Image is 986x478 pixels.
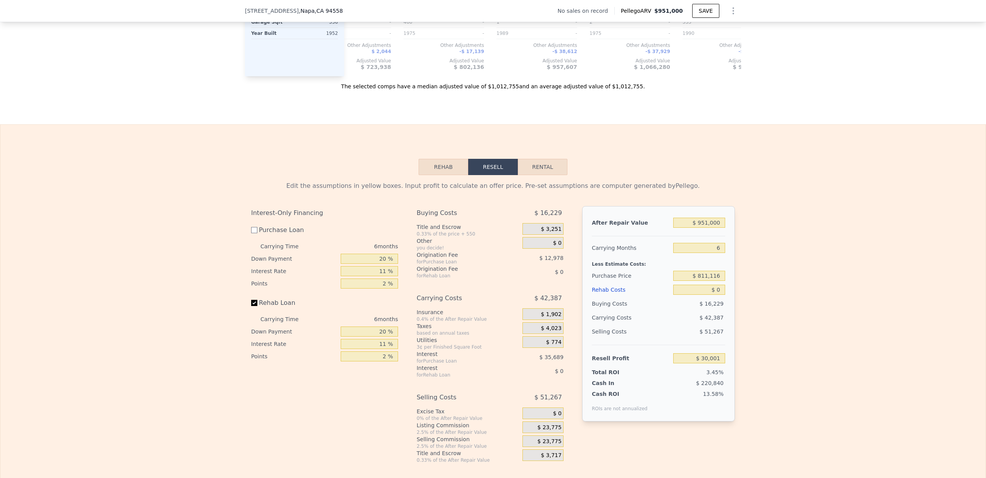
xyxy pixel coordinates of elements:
[724,28,763,39] div: -
[541,452,561,459] span: $ 3,717
[417,415,519,421] div: 0% of the After Repair Value
[251,28,293,39] div: Year Built
[534,390,562,404] span: $ 51,267
[417,237,519,245] div: Other
[555,269,564,275] span: $ 0
[496,28,535,39] div: 1989
[417,251,503,259] div: Origination Fee
[683,19,691,25] span: 535
[621,7,655,15] span: Pellego ARV
[590,58,670,64] div: Adjusted Value
[534,206,562,220] span: $ 16,229
[251,265,338,277] div: Interest Rate
[703,391,724,397] span: 13.58%
[417,330,519,336] div: based on annual taxes
[541,325,561,332] span: $ 4,023
[417,206,503,220] div: Buying Costs
[592,325,670,339] div: Selling Costs
[260,313,311,325] div: Carrying Time
[251,325,338,338] div: Down Payment
[700,301,724,307] span: $ 16,229
[251,17,293,28] div: Garage Sqft
[592,368,640,376] div: Total ROI
[361,64,391,70] span: $ 723,938
[700,328,724,335] span: $ 51,267
[417,245,519,251] div: you decide!
[552,49,577,54] span: -$ 38,612
[541,311,561,318] span: $ 1,902
[592,398,648,412] div: ROIs are not annualized
[726,3,741,19] button: Show Options
[403,19,412,25] span: 460
[459,49,484,54] span: -$ 17,139
[417,372,503,378] div: for Rehab Loan
[534,291,562,305] span: $ 42,387
[468,159,518,175] button: Resell
[654,8,683,14] span: $951,000
[592,255,725,269] div: Less Estimate Costs:
[540,354,564,360] span: $ 35,689
[417,443,519,449] div: 2.5% of the After Repair Value
[372,49,391,54] span: $ 2,044
[417,344,519,350] div: 3¢ per Finished Square Foot
[592,390,648,398] div: Cash ROI
[592,297,670,311] div: Buying Costs
[251,277,338,290] div: Points
[553,240,562,247] span: $ 0
[555,368,564,374] span: $ 0
[592,379,640,387] div: Cash In
[496,19,500,25] span: 1
[417,291,503,305] div: Carrying Costs
[251,296,338,310] label: Rehab Loan
[590,42,670,48] div: Other Adjustments
[518,159,567,175] button: Rental
[692,4,719,18] button: SAVE
[538,424,562,431] span: $ 23,775
[738,49,763,54] span: -$ 51,088
[445,28,484,39] div: -
[251,206,398,220] div: Interest-Only Financing
[403,28,442,39] div: 1975
[724,17,763,28] div: -
[315,8,343,14] span: , CA 94558
[700,315,724,321] span: $ 42,387
[310,42,391,48] div: Other Adjustments
[417,364,503,372] div: Interest
[631,28,670,39] div: -
[296,28,338,39] div: 1952
[683,28,721,39] div: 1990
[547,64,577,70] span: $ 957,607
[403,42,484,48] div: Other Adjustments
[245,7,299,15] span: [STREET_ADDRESS]
[541,226,561,233] span: $ 3,251
[417,429,519,435] div: 2.5% of the After Repair Value
[417,223,519,231] div: Title and Escrow
[538,438,562,445] span: $ 23,775
[417,308,519,316] div: Insurance
[417,449,519,457] div: Title and Escrow
[417,435,519,443] div: Selling Commission
[592,241,670,255] div: Carrying Months
[445,17,484,28] div: -
[352,17,391,28] div: -
[260,240,311,253] div: Carrying Time
[634,64,670,70] span: $ 1,066,280
[417,390,503,404] div: Selling Costs
[417,265,503,273] div: Origination Fee
[419,159,468,175] button: Rehab
[310,58,391,64] div: Adjusted Value
[352,28,391,39] div: -
[417,358,503,364] div: for Purchase Loan
[251,253,338,265] div: Down Payment
[631,17,670,28] div: -
[417,421,519,429] div: Listing Commission
[417,273,503,279] div: for Rehab Loan
[454,64,484,70] span: $ 802,136
[592,283,670,297] div: Rehab Costs
[645,49,670,54] span: -$ 37,929
[592,311,640,325] div: Carrying Costs
[296,17,338,28] div: 336
[496,42,577,48] div: Other Adjustments
[314,240,398,253] div: 6 months
[417,350,503,358] div: Interest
